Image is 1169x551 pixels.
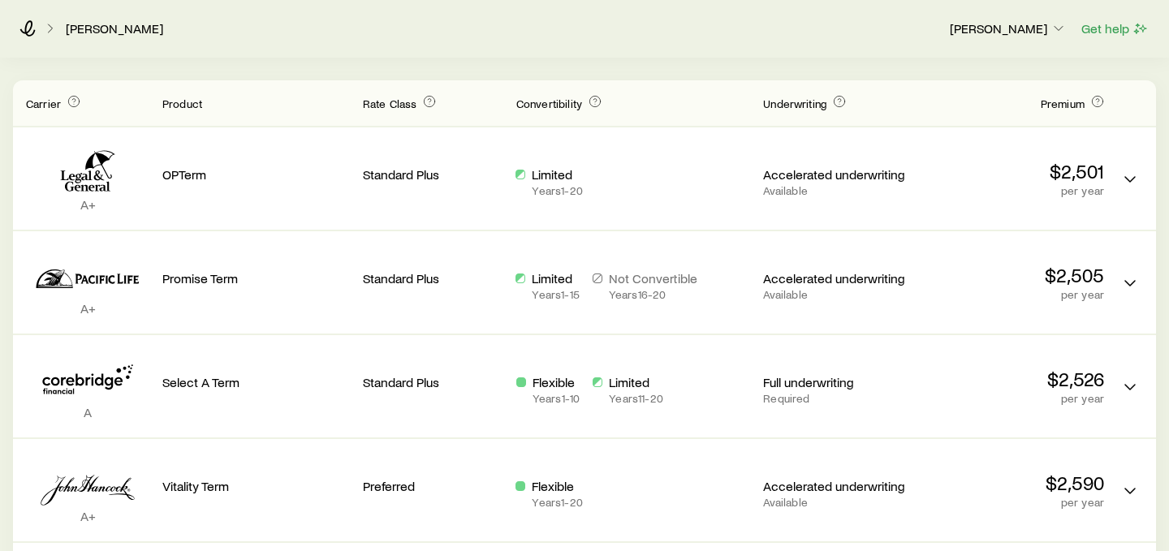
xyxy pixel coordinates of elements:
p: Limited [532,166,582,183]
p: Available [763,496,904,509]
p: A [26,404,149,420]
p: Years 1 - 20 [532,496,582,509]
p: Vitality Term [162,478,350,494]
p: Full underwriting [763,374,904,390]
p: Not Convertible [609,270,697,286]
p: per year [917,496,1105,509]
p: Promise Term [162,270,350,286]
p: $2,526 [917,368,1104,390]
span: Carrier [26,97,61,110]
p: A+ [26,196,149,213]
p: per year [917,288,1105,301]
p: Accelerated underwriting [763,270,904,286]
p: Years 1 - 20 [532,184,582,197]
p: $2,501 [917,160,1105,183]
p: Years 1 - 10 [533,392,580,405]
p: Available [763,288,904,301]
button: Get help [1081,19,1150,38]
a: [PERSON_NAME] [65,21,164,37]
p: Available [763,184,904,197]
p: Flexible [532,478,582,494]
p: Standard Plus [363,166,503,183]
p: Accelerated underwriting [763,478,904,494]
p: Preferred [363,478,503,494]
p: per year [917,184,1105,197]
p: A+ [26,508,149,524]
p: OPTerm [162,166,350,183]
p: Limited [609,374,663,390]
p: Select A Term [162,374,350,390]
p: Flexible [533,374,580,390]
p: Years 1 - 15 [532,288,579,301]
span: Convertibility [516,97,582,110]
p: $2,505 [917,264,1105,286]
p: Limited [532,270,579,286]
p: Accelerated underwriting [763,166,904,183]
p: per year [917,392,1104,405]
span: Rate Class [363,97,417,110]
p: Standard Plus [363,270,503,286]
p: A+ [26,300,149,316]
span: Premium [1041,97,1085,110]
button: [PERSON_NAME] [949,19,1068,39]
p: Years 11 - 20 [609,392,663,405]
p: Standard Plus [363,374,503,390]
span: Underwriting [763,97,826,110]
span: Product [162,97,202,110]
p: Years 16 - 20 [609,288,697,301]
p: $2,590 [917,471,1105,494]
p: Required [763,392,904,405]
p: [PERSON_NAME] [950,20,1067,37]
